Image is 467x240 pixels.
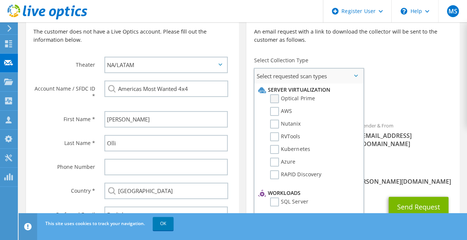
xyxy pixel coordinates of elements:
[33,28,231,44] p: The customer does not have a Live Optics account. Please fill out the information below.
[256,85,359,94] li: Server Virtualization
[246,164,459,189] div: CC & Reply To
[270,145,310,154] label: Kubernetes
[270,158,295,167] label: Azure
[256,189,359,198] li: Workloads
[246,118,353,160] div: To
[33,183,95,195] label: Country *
[33,80,95,100] label: Account Name / SFDC ID *
[400,8,407,15] svg: \n
[360,132,452,148] span: [EMAIL_ADDRESS][DOMAIN_NAME]
[270,107,292,116] label: AWS
[45,220,145,227] span: This site uses cookies to track your navigation.
[33,135,95,147] label: Last Name *
[270,132,300,141] label: RVTools
[270,170,321,179] label: RAPID Discovery
[153,217,173,230] a: OK
[270,94,315,103] label: Optical Prime
[389,197,448,217] button: Send Request
[33,206,95,226] label: Preferred Email Language
[33,159,95,171] label: Phone Number
[33,57,95,69] label: Theater
[254,69,363,83] span: Select requested scan types
[246,86,459,114] div: Requested Collections
[353,118,460,152] div: Sender & From
[254,28,452,44] p: An email request with a link to download the collector will be sent to the customer as follows.
[254,57,308,64] label: Select Collection Type
[33,111,95,123] label: First Name *
[270,198,308,206] label: SQL Server
[270,120,301,129] label: Nutanix
[447,5,459,17] span: MS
